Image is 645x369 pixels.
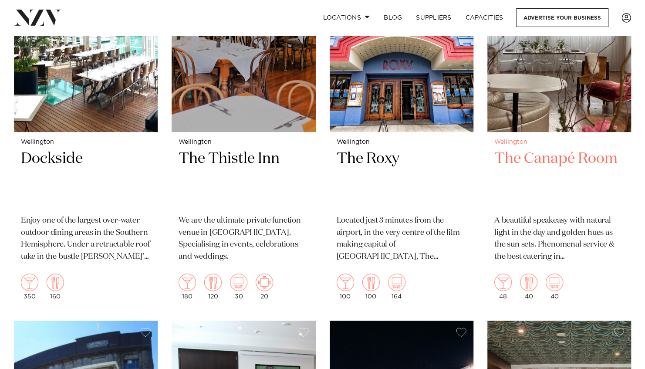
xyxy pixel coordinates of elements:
[520,274,537,300] div: 40
[377,8,409,27] a: BLOG
[179,139,308,146] small: Wellington
[362,274,380,300] div: 100
[21,149,151,208] h2: Dockside
[494,149,624,208] h2: The Canapé Room
[546,274,563,291] img: theatre.png
[179,215,308,264] p: We are the ultimate private function venue in [GEOGRAPHIC_DATA]. Specialising in events, celebrat...
[546,274,563,300] div: 40
[337,149,466,208] h2: The Roxy
[14,10,61,25] img: nzv-logo.png
[179,274,196,300] div: 180
[388,274,405,291] img: theatre.png
[362,274,380,291] img: dining.png
[21,274,38,300] div: 350
[494,274,512,291] img: cocktail.png
[459,8,510,27] a: Capacities
[256,274,273,300] div: 20
[256,274,273,291] img: meeting.png
[337,274,354,291] img: cocktail.png
[494,274,512,300] div: 48
[337,215,466,264] p: Located just 3 minutes from the airport, in the very centre of the film making capital of [GEOGRA...
[409,8,458,27] a: SUPPLIERS
[21,274,38,291] img: cocktail.png
[337,274,354,300] div: 100
[204,274,222,300] div: 120
[494,139,624,146] small: Wellington
[494,215,624,264] p: A beautiful speakeasy with natural light in the day and golden hues as the sun sets. Phenomenal s...
[230,274,247,291] img: theatre.png
[47,274,64,291] img: dining.png
[21,139,151,146] small: Wellington
[204,274,222,291] img: dining.png
[520,274,537,291] img: dining.png
[388,274,405,300] div: 164
[516,8,608,27] a: Advertise your business
[230,274,247,300] div: 30
[21,215,151,264] p: Enjoy one of the largest over-water outdoor dining areas in the Southern Hemisphere. Under a retr...
[316,8,377,27] a: Locations
[179,274,196,291] img: cocktail.png
[47,274,64,300] div: 160
[337,139,466,146] small: Wellington
[179,149,308,208] h2: The Thistle Inn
